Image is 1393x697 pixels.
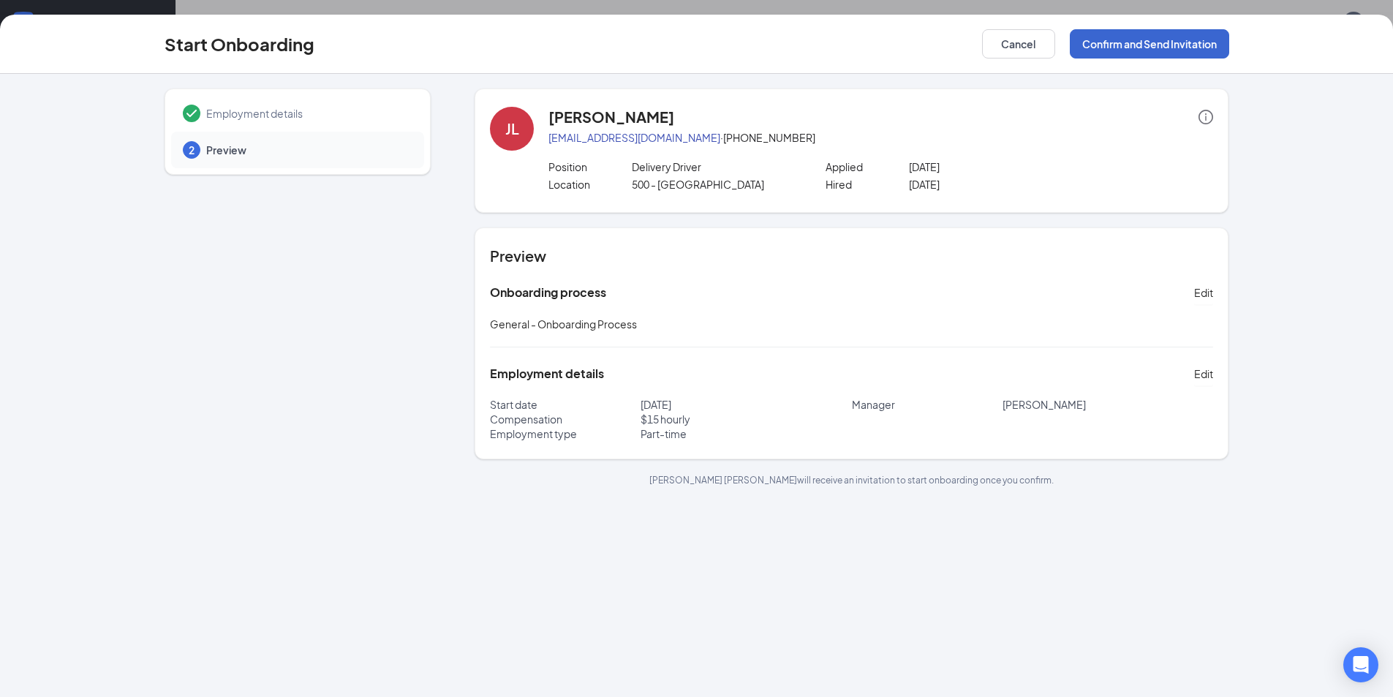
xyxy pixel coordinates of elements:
button: Cancel [982,29,1055,59]
p: Employment type [490,426,641,441]
div: Open Intercom Messenger [1343,647,1378,682]
button: Edit [1194,281,1213,304]
p: 500 - [GEOGRAPHIC_DATA] [632,177,798,192]
h3: Start Onboarding [165,31,314,56]
button: Confirm and Send Invitation [1070,29,1229,59]
p: [DATE] [909,177,1075,192]
p: [PERSON_NAME] [PERSON_NAME] will receive an invitation to start onboarding once you confirm. [475,474,1228,486]
span: Employment details [206,106,409,121]
h4: Preview [490,246,1213,266]
p: Location [548,177,632,192]
p: [DATE] [909,159,1075,174]
span: Edit [1194,285,1213,300]
span: info-circle [1198,110,1213,124]
div: JL [505,118,519,139]
p: Applied [826,159,909,174]
p: Start date [490,397,641,412]
p: Part-time [641,426,852,441]
svg: Checkmark [183,105,200,122]
h5: Onboarding process [490,285,606,301]
a: [EMAIL_ADDRESS][DOMAIN_NAME] [548,131,720,144]
p: $ 15 hourly [641,412,852,426]
h5: Employment details [490,366,604,382]
p: Delivery Driver [632,159,798,174]
p: Position [548,159,632,174]
button: Edit [1194,362,1213,385]
span: Edit [1194,366,1213,381]
span: 2 [189,143,195,157]
p: · [PHONE_NUMBER] [548,130,1213,145]
h4: [PERSON_NAME] [548,107,674,127]
p: [DATE] [641,397,852,412]
span: General - Onboarding Process [490,317,637,331]
p: Manager [852,397,1003,412]
p: Hired [826,177,909,192]
p: [PERSON_NAME] [1003,397,1214,412]
p: Compensation [490,412,641,426]
span: Preview [206,143,409,157]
